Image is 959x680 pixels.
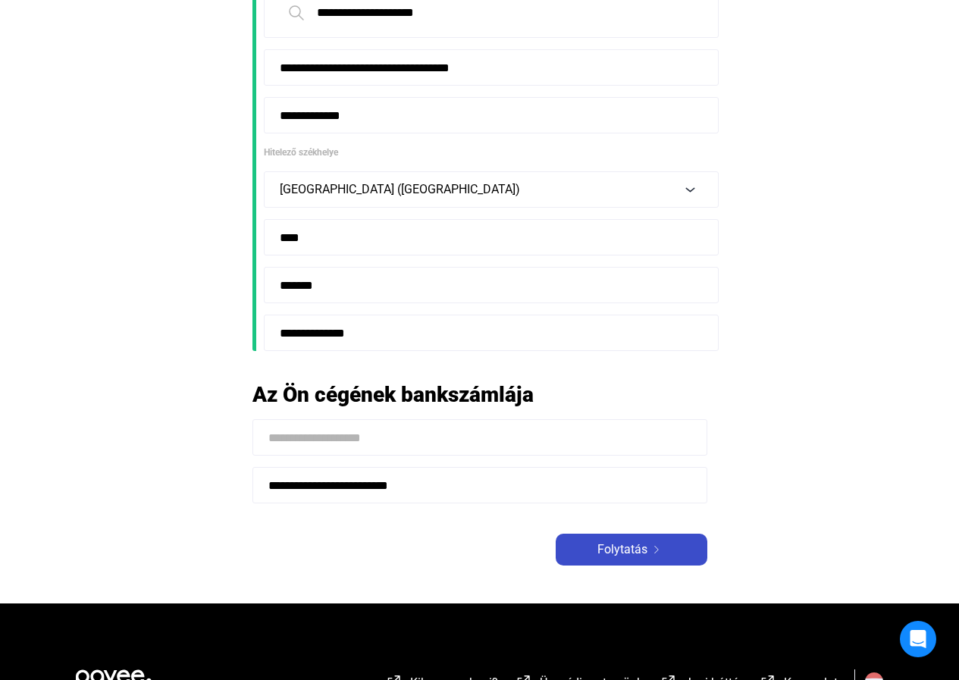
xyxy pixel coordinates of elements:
button: Folytatásarrow-right-white [556,534,707,566]
span: [GEOGRAPHIC_DATA] ([GEOGRAPHIC_DATA]) [280,182,520,196]
button: [GEOGRAPHIC_DATA] ([GEOGRAPHIC_DATA]) [264,171,719,208]
h2: Az Ön cégének bankszámlája [252,381,707,408]
span: Folytatás [597,541,647,559]
div: Hitelező székhelye [264,145,707,160]
div: Open Intercom Messenger [900,621,936,657]
img: arrow-right-white [647,546,666,553]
